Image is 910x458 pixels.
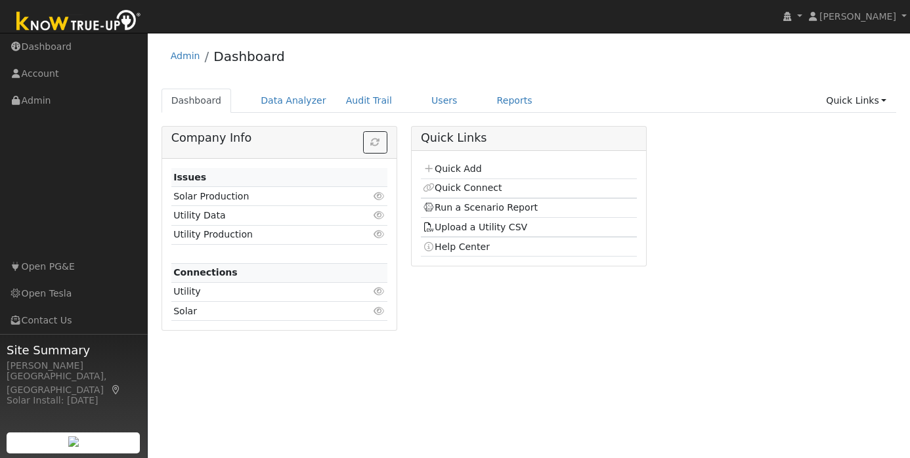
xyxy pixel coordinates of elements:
a: Quick Links [816,89,896,113]
td: Utility Production [171,225,353,244]
i: Click to view [374,211,385,220]
a: Users [422,89,467,113]
a: Admin [171,51,200,61]
i: Click to view [374,230,385,239]
a: Quick Add [423,163,481,174]
td: Utility Data [171,206,353,225]
strong: Issues [173,172,206,182]
strong: Connections [173,267,238,278]
i: Click to view [374,306,385,316]
h5: Company Info [171,131,387,145]
span: Site Summary [7,341,141,359]
a: Audit Trail [336,89,402,113]
a: Reports [487,89,542,113]
a: Quick Connect [423,182,502,193]
a: Map [110,385,122,395]
a: Upload a Utility CSV [423,222,527,232]
img: Know True-Up [10,7,148,37]
a: Help Center [423,241,490,252]
td: Utility [171,282,353,301]
div: Solar Install: [DATE] [7,394,141,407]
a: Dashboard [213,49,285,64]
a: Dashboard [162,89,232,113]
div: [GEOGRAPHIC_DATA], [GEOGRAPHIC_DATA] [7,369,141,397]
i: Click to view [374,287,385,296]
i: Click to view [374,192,385,201]
img: retrieve [68,436,79,447]
h5: Quick Links [421,131,637,145]
div: [PERSON_NAME] [7,359,141,373]
span: [PERSON_NAME] [819,11,896,22]
td: Solar Production [171,187,353,206]
a: Run a Scenario Report [423,202,538,213]
a: Data Analyzer [251,89,336,113]
td: Solar [171,302,353,321]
